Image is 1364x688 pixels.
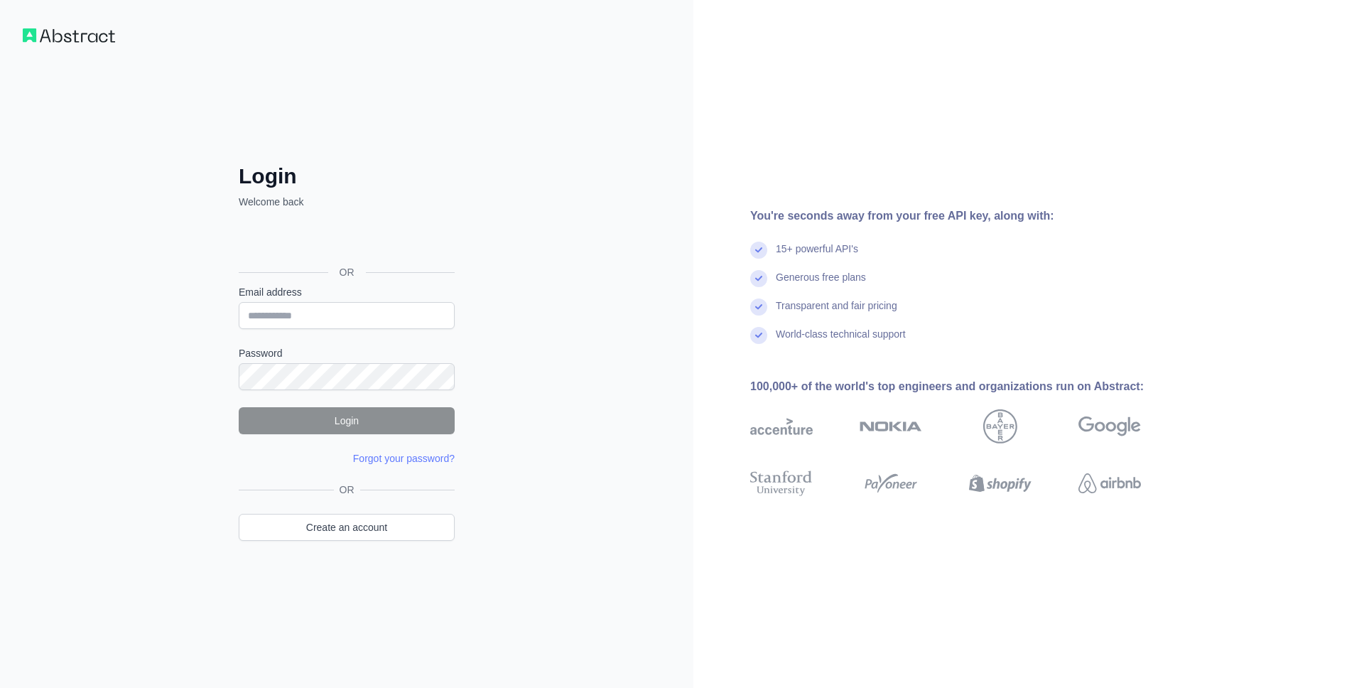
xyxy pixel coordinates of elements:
div: Generous free plans [776,270,866,299]
span: OR [328,265,366,279]
div: You're seconds away from your free API key, along with: [750,208,1186,225]
button: Login [239,407,455,434]
div: World-class technical support [776,327,906,355]
img: Workflow [23,28,115,43]
div: 15+ powerful API's [776,242,858,270]
img: payoneer [860,468,922,499]
label: Password [239,346,455,360]
img: nokia [860,409,922,444]
img: airbnb [1078,468,1141,499]
div: 100,000+ of the world's top engineers and organizations run on Abstract: [750,378,1186,395]
a: Forgot your password? [353,453,455,464]
img: accenture [750,409,813,444]
img: google [1078,409,1141,444]
label: Email address [239,285,455,299]
span: OR [334,483,360,497]
a: Create an account [239,514,455,541]
img: bayer [983,409,1017,444]
iframe: 「使用 Google 帳戶登入」按鈕 [232,225,459,256]
img: check mark [750,327,767,344]
img: check mark [750,299,767,316]
h2: Login [239,163,455,189]
img: check mark [750,242,767,259]
img: shopify [969,468,1032,499]
p: Welcome back [239,195,455,209]
div: Transparent and fair pricing [776,299,897,327]
img: stanford university [750,468,813,499]
img: check mark [750,270,767,287]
